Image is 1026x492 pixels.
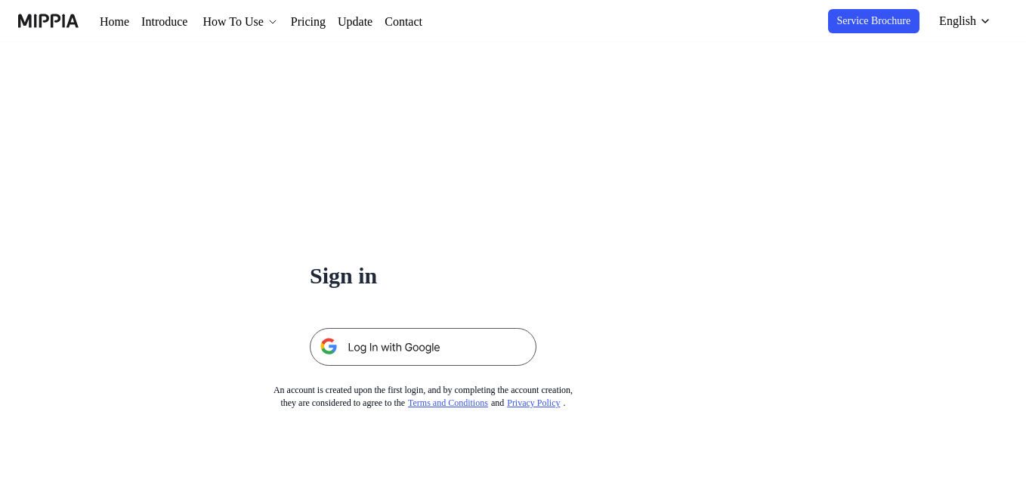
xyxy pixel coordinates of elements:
h1: Sign in [310,260,536,292]
button: Service Brochure [817,9,918,33]
a: Contact [411,13,456,31]
button: English [926,6,1000,36]
a: Home [100,13,132,31]
a: Privacy Policy [526,398,583,408]
a: Pricing [308,13,346,31]
a: Update [358,13,399,31]
div: How To Use [211,13,284,31]
button: How To Use [211,13,296,31]
a: Introduce [144,13,199,31]
a: Terms and Conditions [409,398,503,408]
img: 구글 로그인 버튼 [310,328,536,366]
div: English [935,12,979,30]
div: An account is created upon the first login, and by completing the account creation, they are cons... [249,384,598,410]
